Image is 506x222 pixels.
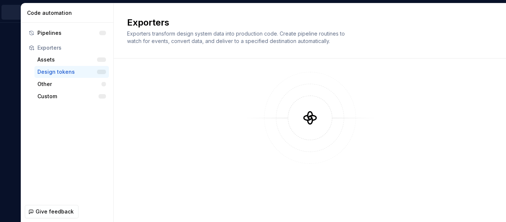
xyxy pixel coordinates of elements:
button: Custom [34,90,109,102]
div: Code automation [27,9,110,17]
span: Give feedback [36,208,74,215]
div: Exporters [37,44,106,52]
button: Assets [34,54,109,66]
button: Other [34,78,109,90]
div: Custom [37,93,99,100]
button: Design tokens [34,66,109,78]
h2: Exporters [127,17,484,29]
div: Assets [37,56,97,63]
div: Design tokens [37,68,97,76]
button: Pipelines [26,27,109,39]
div: Pipelines [37,29,99,37]
span: Exporters transform design system data into production code. Create pipeline routines to watch fo... [127,30,346,44]
div: Other [37,80,101,88]
button: Give feedback [25,205,79,218]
